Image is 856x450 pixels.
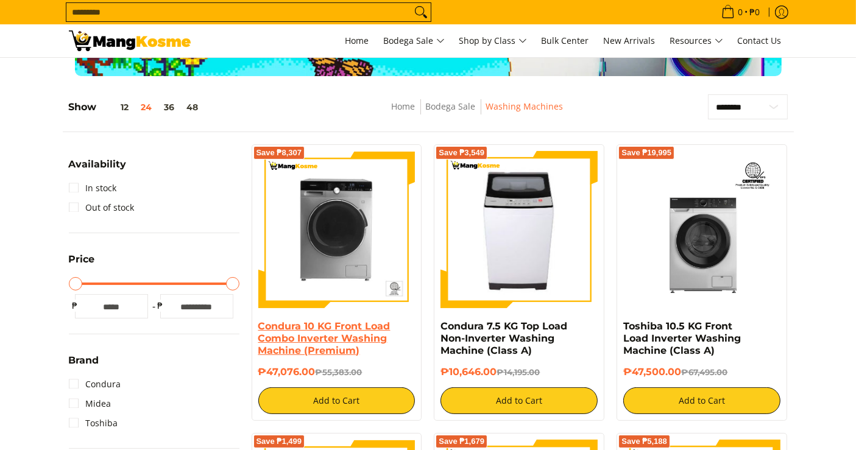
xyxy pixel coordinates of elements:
[621,438,667,445] span: Save ₱5,188
[542,35,589,46] span: Bulk Center
[440,320,567,356] a: Condura 7.5 KG Top Load Non-Inverter Washing Machine (Class A)
[426,100,476,112] a: Bodega Sale
[345,35,369,46] span: Home
[623,320,741,356] a: Toshiba 10.5 KG Front Load Inverter Washing Machine (Class A)
[306,99,649,127] nav: Breadcrumbs
[181,102,205,112] button: 48
[258,151,416,308] img: Condura 10 KG Front Load Combo Inverter Washing Machine (Premium)
[69,374,121,394] a: Condura
[681,367,727,377] del: ₱67,495.00
[664,24,729,57] a: Resources
[69,160,127,169] span: Availability
[598,24,662,57] a: New Arrivals
[69,160,127,178] summary: Open
[439,149,484,156] span: Save ₱3,549
[446,151,593,308] img: condura-7.5kg-topload-non-inverter-washing-machine-class-c-full-view-mang-kosme
[258,320,391,356] a: Condura 10 KG Front Load Combo Inverter Washing Machine (Premium)
[135,102,158,112] button: 24
[748,8,762,16] span: ₱0
[718,5,764,19] span: •
[732,24,788,57] a: Contact Us
[486,100,564,112] a: Washing Machines
[411,3,431,21] button: Search
[392,100,416,112] a: Home
[738,35,782,46] span: Contact Us
[69,255,95,264] span: Price
[69,30,191,51] img: Washing Machines l Mang Kosme: Home Appliances Warehouse Sale Partner
[256,438,302,445] span: Save ₱1,499
[69,178,117,198] a: In stock
[459,33,527,49] span: Shop by Class
[378,24,451,57] a: Bodega Sale
[69,394,111,413] a: Midea
[604,35,656,46] span: New Arrivals
[623,151,780,308] img: Toshiba 10.5 KG Front Load Inverter Washing Machine (Class A)
[497,367,540,377] del: ₱14,195.00
[737,8,745,16] span: 0
[97,102,135,112] button: 12
[69,413,118,433] a: Toshiba
[69,300,81,312] span: ₱
[623,387,780,414] button: Add to Cart
[69,101,205,113] h5: Show
[623,366,780,378] h6: ₱47,500.00
[158,102,181,112] button: 36
[154,300,166,312] span: ₱
[69,198,135,217] a: Out of stock
[203,24,788,57] nav: Main Menu
[69,356,99,374] summary: Open
[439,438,484,445] span: Save ₱1,679
[258,366,416,378] h6: ₱47,076.00
[69,255,95,273] summary: Open
[536,24,595,57] a: Bulk Center
[339,24,375,57] a: Home
[440,387,598,414] button: Add to Cart
[670,33,723,49] span: Resources
[440,366,598,378] h6: ₱10,646.00
[316,367,363,377] del: ₱55,383.00
[69,356,99,365] span: Brand
[258,387,416,414] button: Add to Cart
[256,149,302,156] span: Save ₱8,307
[621,149,671,156] span: Save ₱19,995
[384,33,445,49] span: Bodega Sale
[453,24,533,57] a: Shop by Class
